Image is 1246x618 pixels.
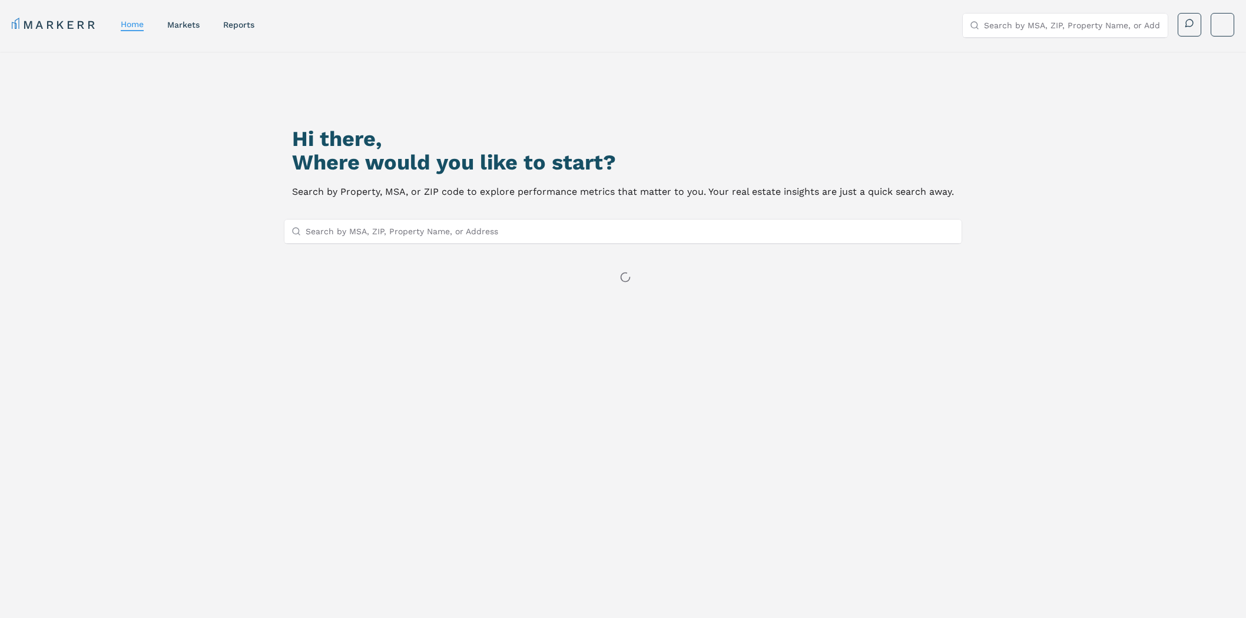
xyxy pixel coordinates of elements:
[121,19,144,29] a: home
[223,20,254,29] a: reports
[306,220,955,243] input: Search by MSA, ZIP, Property Name, or Address
[292,127,954,151] h1: Hi there,
[12,16,97,33] a: MARKERR
[167,20,200,29] a: markets
[292,151,954,174] h2: Where would you like to start?
[984,14,1161,37] input: Search by MSA, ZIP, Property Name, or Address
[292,184,954,200] p: Search by Property, MSA, or ZIP code to explore performance metrics that matter to you. Your real...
